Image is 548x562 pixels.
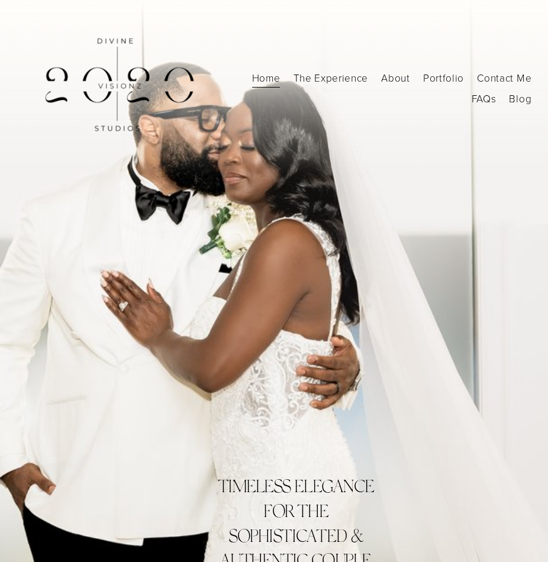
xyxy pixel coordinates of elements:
[477,69,531,88] span: Contact Me
[423,69,464,88] span: Portfolio
[477,69,531,89] a: folder dropdown
[509,89,531,109] a: Blog
[472,89,497,109] a: FAQs
[294,69,369,89] a: The Experience
[17,8,218,169] img: Divine 20/20 Visionz Studios
[423,69,464,89] a: folder dropdown
[252,69,281,89] a: Home
[381,69,410,89] a: About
